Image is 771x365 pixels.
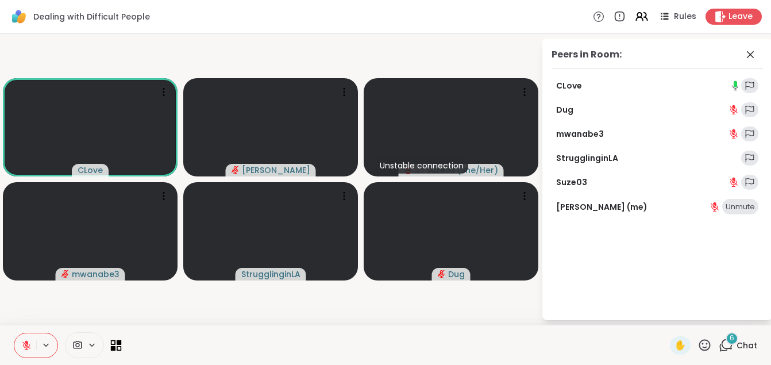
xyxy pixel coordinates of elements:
div: Unstable connection [375,157,468,174]
span: audio-muted [232,166,240,174]
a: Suze03 [556,176,587,188]
a: Dug [556,104,573,116]
span: Dealing with Difficult People [33,11,150,22]
span: Dug [448,268,465,280]
a: mwanabe3 [556,128,604,140]
span: Chat [737,340,757,351]
span: [PERSON_NAME] [242,164,310,176]
span: CLove [78,164,103,176]
span: Rules [674,11,696,22]
span: ( She/Her ) [457,164,498,176]
div: Peers in Room: [552,48,622,62]
span: Leave [728,11,753,22]
span: 6 [730,333,734,343]
span: StrugglinginLA [241,268,300,280]
span: audio-muted [61,270,70,278]
span: ✋ [674,339,686,352]
a: [PERSON_NAME] (me) [556,201,647,213]
img: ShareWell Logomark [9,7,29,26]
span: audio-muted [438,270,446,278]
a: StrugglinginLA [556,152,618,164]
div: Unmute [722,199,758,215]
a: CLove [556,80,582,91]
span: mwanabe3 [72,268,119,280]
